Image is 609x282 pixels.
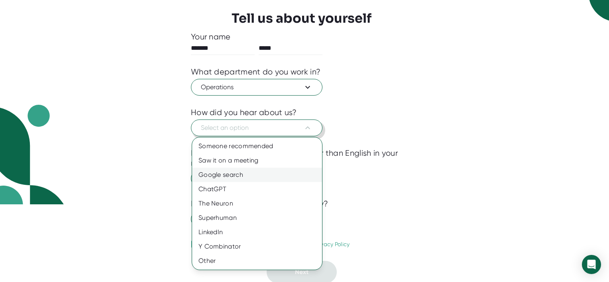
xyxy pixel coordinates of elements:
[192,211,322,225] div: Superhuman
[192,153,322,168] div: Saw it on a meeting
[192,225,322,239] div: LinkedIn
[192,182,322,196] div: ChatGPT
[192,239,322,254] div: Y Combinator
[582,255,601,274] div: Open Intercom Messenger
[192,254,322,268] div: Other
[192,139,322,153] div: Someone recommended
[192,168,322,182] div: Google search
[192,196,322,211] div: The Neuron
